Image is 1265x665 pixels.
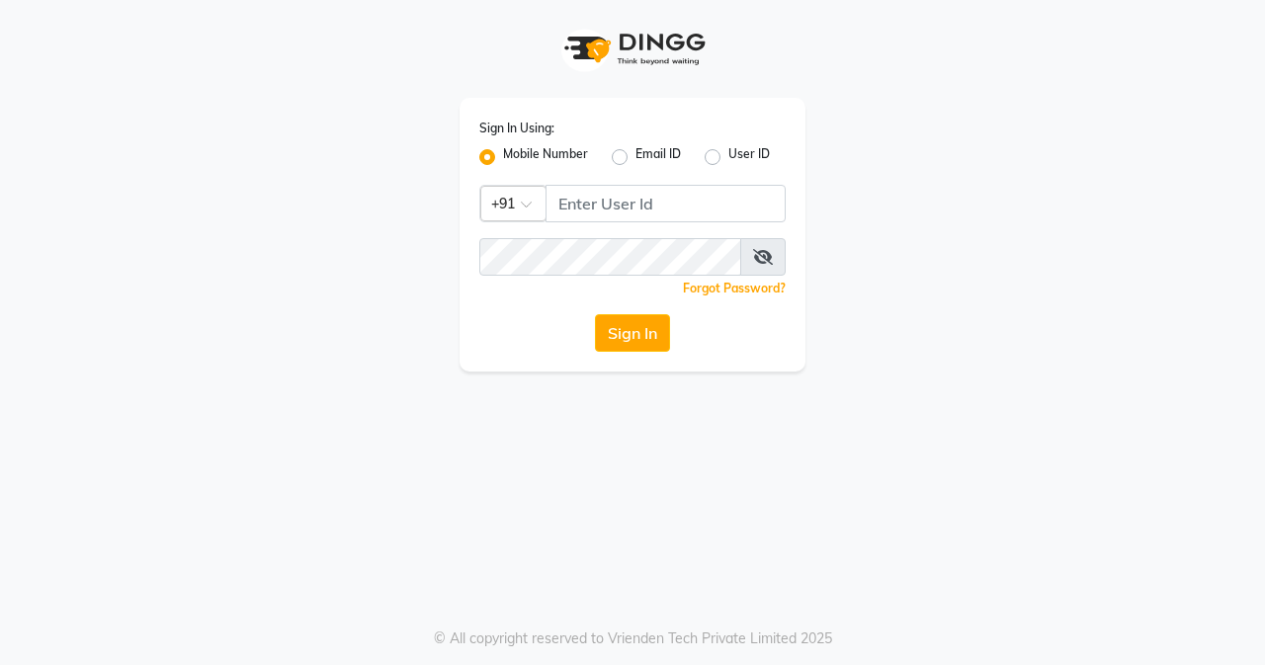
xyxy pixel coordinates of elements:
[595,314,670,352] button: Sign In
[479,120,554,137] label: Sign In Using:
[479,238,741,276] input: Username
[728,145,770,169] label: User ID
[546,185,786,222] input: Username
[683,281,786,295] a: Forgot Password?
[635,145,681,169] label: Email ID
[553,20,712,78] img: logo1.svg
[503,145,588,169] label: Mobile Number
